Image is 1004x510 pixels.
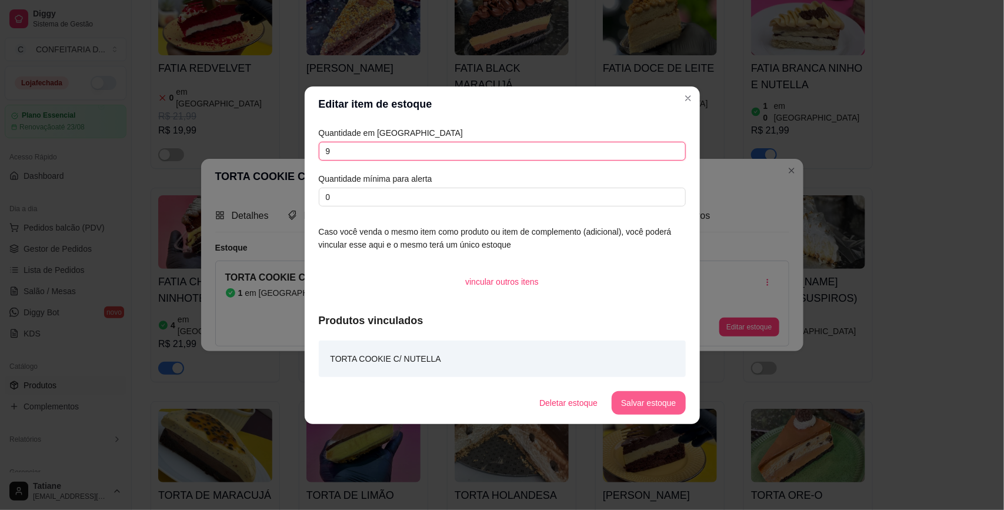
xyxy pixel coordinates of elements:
button: Salvar estoque [612,391,685,415]
article: Caso você venda o mesmo item como produto ou item de complemento (adicional), você poderá vincula... [319,225,686,251]
article: TORTA COOKIE C/ NUTELLA [331,352,441,365]
article: Quantidade mínima para alerta [319,172,686,185]
button: Deletar estoque [530,391,607,415]
button: Close [679,89,698,108]
article: Quantidade em [GEOGRAPHIC_DATA] [319,126,686,139]
button: vincular outros itens [456,270,548,294]
article: Produtos vinculados [319,312,686,329]
header: Editar item de estoque [305,86,700,122]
